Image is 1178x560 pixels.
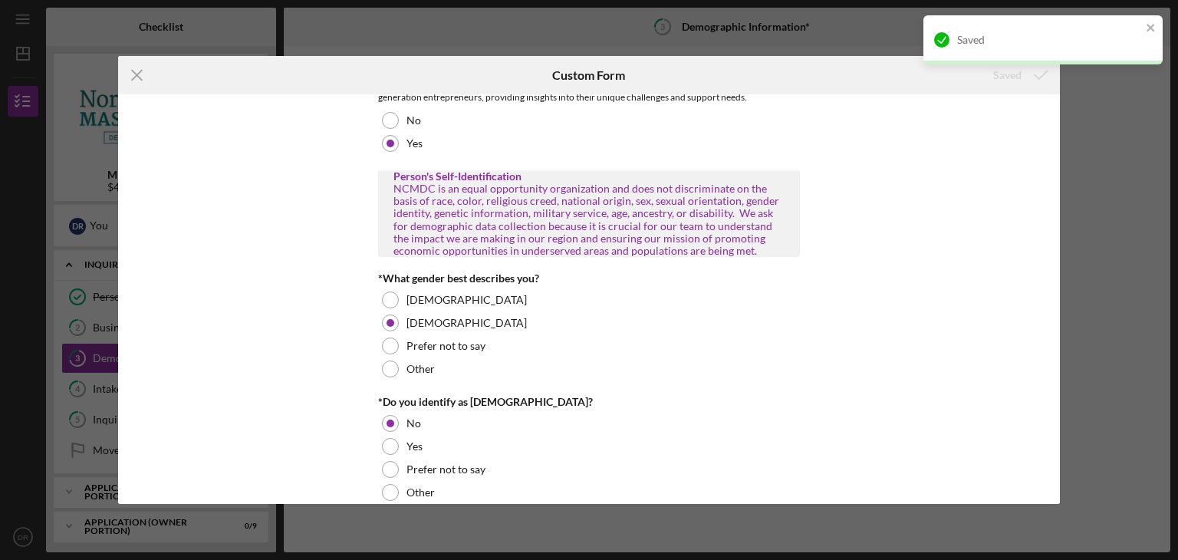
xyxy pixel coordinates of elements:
[406,137,423,150] label: Yes
[393,170,785,183] div: Person's Self-Identification
[406,417,421,430] label: No
[552,68,625,82] h6: Custom Form
[1146,21,1157,36] button: close
[378,272,800,285] div: *What gender best describes you?
[406,340,485,352] label: Prefer not to say
[406,463,485,476] label: Prefer not to say
[393,183,785,257] div: NCMDC is an equal opportunity organization and does not discriminate on the basis of race, color,...
[406,363,435,375] label: Other
[406,114,421,127] label: No
[406,440,423,453] label: Yes
[406,317,527,329] label: [DEMOGRAPHIC_DATA]
[406,294,527,306] label: [DEMOGRAPHIC_DATA]
[378,396,800,408] div: *Do you identify as [DEMOGRAPHIC_DATA]?
[957,34,1141,46] div: Saved
[406,486,435,499] label: Other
